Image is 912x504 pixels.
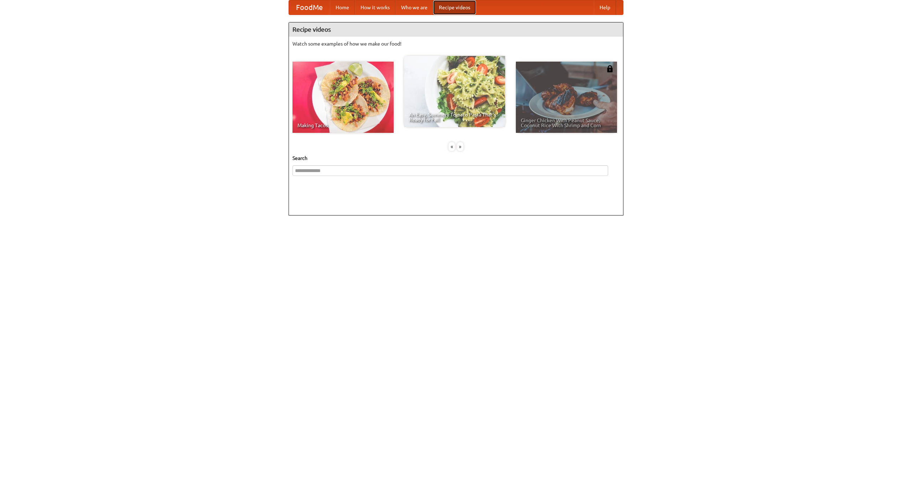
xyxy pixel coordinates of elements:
a: Recipe videos [433,0,476,15]
div: « [449,142,455,151]
a: Who we are [395,0,433,15]
a: Home [330,0,355,15]
a: FoodMe [289,0,330,15]
img: 483408.png [606,65,613,72]
h4: Recipe videos [289,22,623,37]
span: An Easy, Summery Tomato Pasta That's Ready for Fall [409,112,500,122]
div: » [457,142,463,151]
a: An Easy, Summery Tomato Pasta That's Ready for Fall [404,56,505,127]
a: Making Tacos [292,62,394,133]
a: Help [594,0,616,15]
h5: Search [292,155,620,162]
span: Making Tacos [297,123,389,128]
p: Watch some examples of how we make our food! [292,40,620,47]
a: How it works [355,0,395,15]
